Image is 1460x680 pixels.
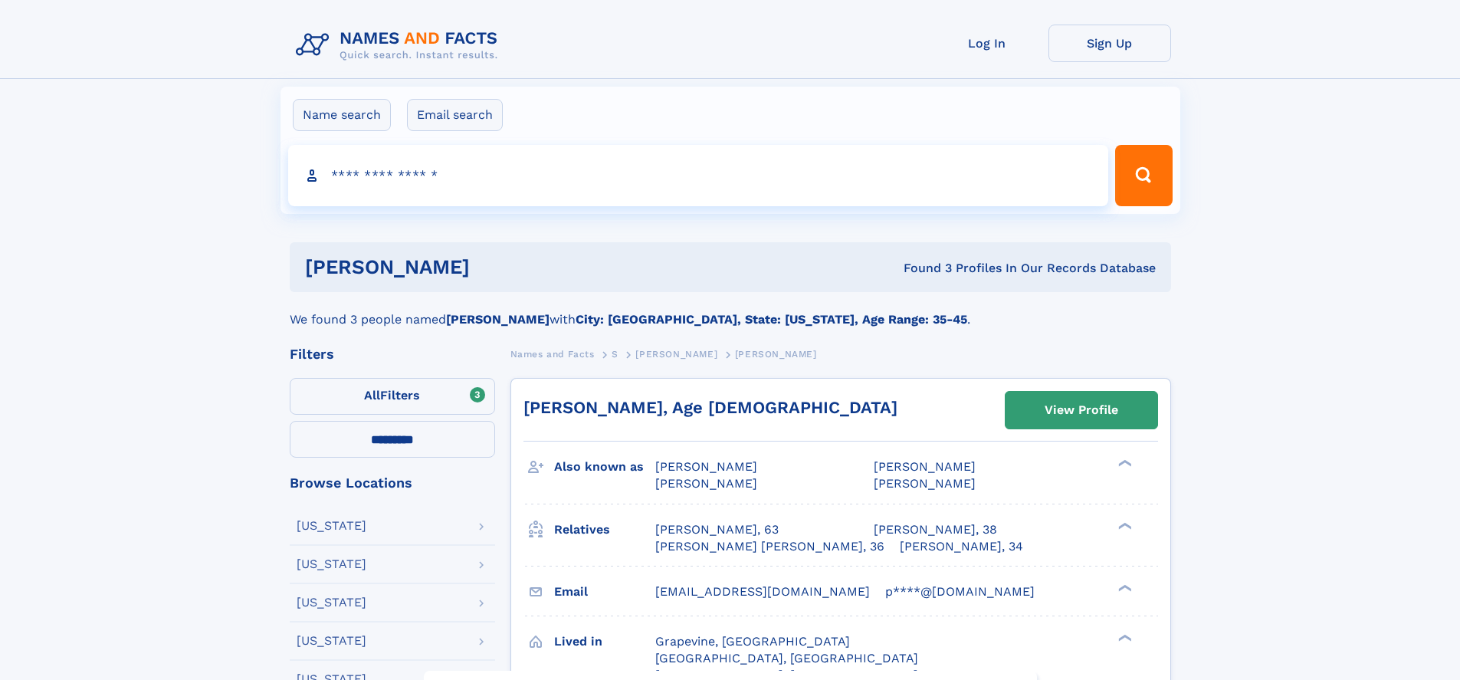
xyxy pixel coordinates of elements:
[687,260,1156,277] div: Found 3 Profiles In Our Records Database
[554,629,655,655] h3: Lived in
[554,517,655,543] h3: Relatives
[293,99,391,131] label: Name search
[523,398,897,417] a: [PERSON_NAME], Age [DEMOGRAPHIC_DATA]
[926,25,1048,62] a: Log In
[407,99,503,131] label: Email search
[655,521,779,538] a: [PERSON_NAME], 63
[655,538,884,555] a: [PERSON_NAME] [PERSON_NAME], 36
[1048,25,1171,62] a: Sign Up
[874,521,997,538] a: [PERSON_NAME], 38
[635,344,717,363] a: [PERSON_NAME]
[297,596,366,609] div: [US_STATE]
[446,312,550,327] b: [PERSON_NAME]
[1114,583,1133,593] div: ❯
[554,579,655,605] h3: Email
[655,459,757,474] span: [PERSON_NAME]
[1045,393,1118,428] div: View Profile
[1006,392,1157,429] a: View Profile
[900,538,1023,555] a: [PERSON_NAME], 34
[297,520,366,532] div: [US_STATE]
[1114,632,1133,642] div: ❯
[1114,458,1133,468] div: ❯
[612,344,618,363] a: S
[290,25,510,66] img: Logo Names and Facts
[288,145,1109,206] input: search input
[297,635,366,647] div: [US_STATE]
[576,312,967,327] b: City: [GEOGRAPHIC_DATA], State: [US_STATE], Age Range: 35-45
[874,476,976,491] span: [PERSON_NAME]
[290,292,1171,329] div: We found 3 people named with .
[297,558,366,570] div: [US_STATE]
[655,634,850,649] span: Grapevine, [GEOGRAPHIC_DATA]
[655,476,757,491] span: [PERSON_NAME]
[635,349,717,360] span: [PERSON_NAME]
[290,476,495,490] div: Browse Locations
[305,258,687,277] h1: [PERSON_NAME]
[290,347,495,361] div: Filters
[364,388,380,402] span: All
[612,349,618,360] span: S
[655,651,918,665] span: [GEOGRAPHIC_DATA], [GEOGRAPHIC_DATA]
[1115,145,1172,206] button: Search Button
[510,344,595,363] a: Names and Facts
[554,454,655,480] h3: Also known as
[1114,521,1133,531] div: ❯
[735,349,817,360] span: [PERSON_NAME]
[874,459,976,474] span: [PERSON_NAME]
[290,378,495,415] label: Filters
[655,584,870,599] span: [EMAIL_ADDRESS][DOMAIN_NAME]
